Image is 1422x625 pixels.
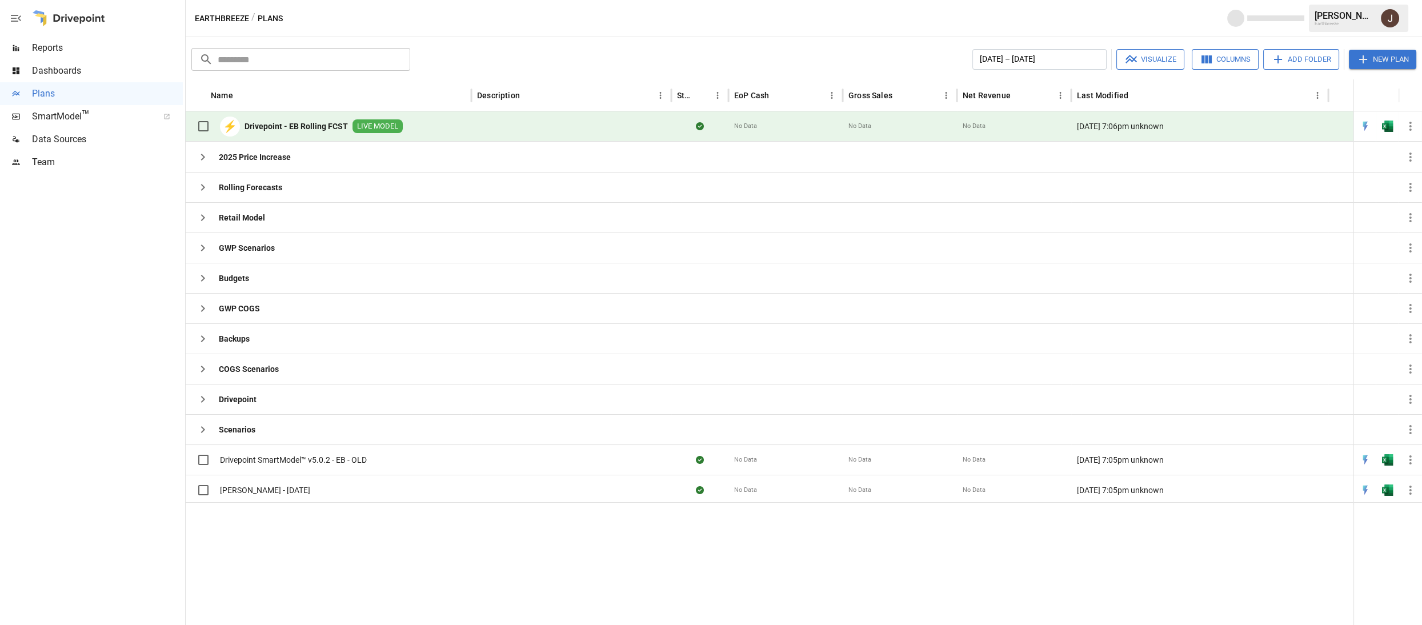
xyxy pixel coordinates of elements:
[1071,444,1328,475] div: [DATE] 7:05pm unknown
[353,121,403,132] span: LIVE MODEL
[234,87,250,103] button: Sort
[1192,49,1259,70] button: Columns
[824,87,840,103] button: EoP Cash column menu
[734,91,769,100] div: EoP Cash
[696,454,704,466] div: Sync complete
[1360,484,1371,496] div: Open in Quick Edit
[1360,454,1371,466] div: Open in Quick Edit
[195,11,249,26] button: Earthbreeze
[894,87,910,103] button: Sort
[521,87,537,103] button: Sort
[32,133,183,146] span: Data Sources
[848,455,871,464] span: No Data
[1360,121,1371,132] img: quick-edit-flash.b8aec18c.svg
[963,455,986,464] span: No Data
[1315,10,1374,21] div: [PERSON_NAME]
[32,110,151,123] span: SmartModel
[1116,49,1184,70] button: Visualize
[219,363,279,375] b: COGS Scenarios
[1406,87,1422,103] button: Sort
[1360,484,1371,496] img: quick-edit-flash.b8aec18c.svg
[1071,111,1328,142] div: [DATE] 7:06pm unknown
[972,49,1107,70] button: [DATE] – [DATE]
[1382,484,1393,496] div: Open in Excel
[734,455,757,464] span: No Data
[1382,454,1393,466] div: Open in Excel
[220,117,240,137] div: ⚡
[251,11,255,26] div: /
[1382,121,1393,132] img: excel-icon.76473adf.svg
[696,484,704,496] div: Sync complete
[32,155,183,169] span: Team
[1382,121,1393,132] div: Open in Excel
[1381,9,1399,27] img: Jon Wedel
[219,273,249,284] b: Budgets
[219,212,265,223] b: Retail Model
[1349,50,1416,69] button: New Plan
[696,121,704,132] div: Sync complete
[677,91,692,100] div: Status
[219,424,255,435] b: Scenarios
[770,87,786,103] button: Sort
[1129,87,1145,103] button: Sort
[734,122,757,131] span: No Data
[219,151,291,163] b: 2025 Price Increase
[1382,454,1393,466] img: excel-icon.76473adf.svg
[963,91,1011,100] div: Net Revenue
[963,122,986,131] span: No Data
[1382,484,1393,496] img: excel-icon.76473adf.svg
[32,64,183,78] span: Dashboards
[848,486,871,495] span: No Data
[219,333,250,344] b: Backups
[219,303,260,314] b: GWP COGS
[938,87,954,103] button: Gross Sales column menu
[1315,21,1374,26] div: Earthbreeze
[1263,49,1339,70] button: Add Folder
[219,242,275,254] b: GWP Scenarios
[652,87,668,103] button: Description column menu
[220,484,310,496] span: [PERSON_NAME] - [DATE]
[1077,91,1128,100] div: Last Modified
[32,87,183,101] span: Plans
[1052,87,1068,103] button: Net Revenue column menu
[1360,454,1371,466] img: quick-edit-flash.b8aec18c.svg
[220,454,367,466] span: Drivepoint SmartModel™ v5.0.2 - EB - OLD
[1012,87,1028,103] button: Sort
[211,91,233,100] div: Name
[32,41,183,55] span: Reports
[82,108,90,122] span: ™
[219,182,282,193] b: Rolling Forecasts
[734,486,757,495] span: No Data
[848,91,892,100] div: Gross Sales
[1309,87,1325,103] button: Last Modified column menu
[963,486,986,495] span: No Data
[1071,475,1328,505] div: [DATE] 7:05pm unknown
[1360,121,1371,132] div: Open in Quick Edit
[1374,2,1406,34] button: Jon Wedel
[848,122,871,131] span: No Data
[477,91,520,100] div: Description
[219,394,257,405] b: Drivepoint
[694,87,710,103] button: Sort
[245,121,348,132] b: Drivepoint - EB Rolling FCST
[710,87,726,103] button: Status column menu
